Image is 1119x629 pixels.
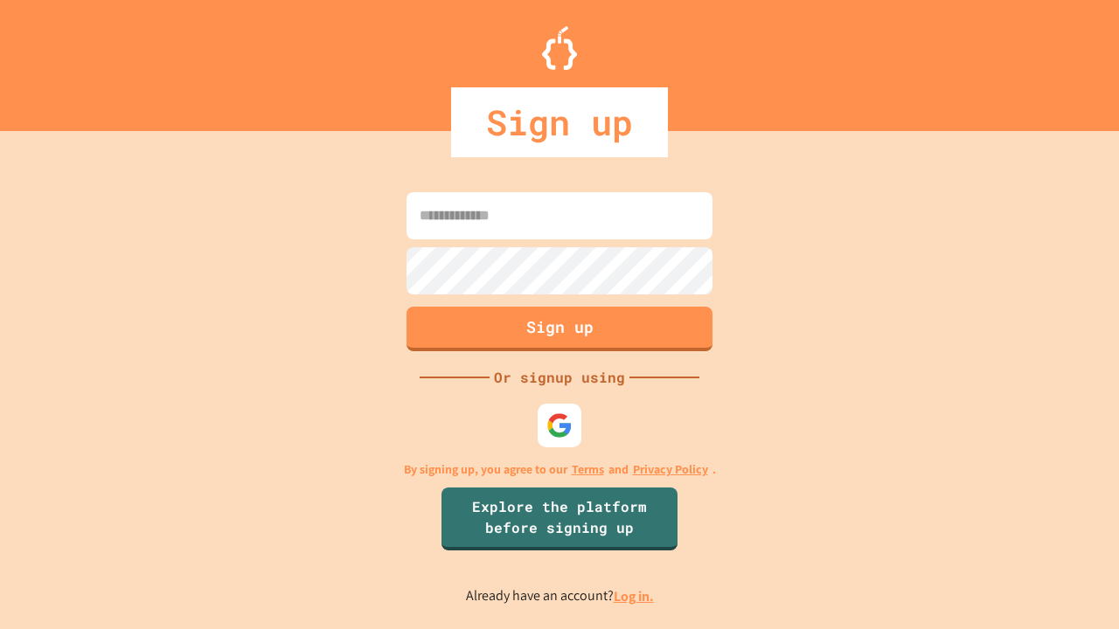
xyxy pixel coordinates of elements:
[614,587,654,605] a: Log in.
[546,412,573,439] img: google-icon.svg
[490,367,629,388] div: Or signup using
[407,307,712,351] button: Sign up
[633,460,708,479] a: Privacy Policy
[572,460,604,479] a: Terms
[441,487,678,550] a: Explore the platform before signing up
[466,585,654,607] p: Already have an account?
[451,87,668,157] div: Sign up
[542,26,577,70] img: Logo.svg
[404,460,716,479] p: By signing up, you agree to our and .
